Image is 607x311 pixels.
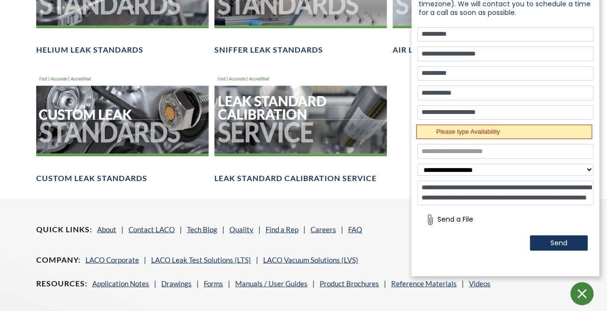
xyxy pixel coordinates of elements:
[36,71,209,184] a: Customer Leak Standards headerCustom Leak Standards
[187,225,217,233] a: Tech Blog
[263,255,358,264] a: LACO Vacuum Solutions (LVS)
[36,173,147,183] h4: Custom Leak Standards
[161,279,192,287] a: Drawings
[266,225,298,233] a: Find a Rep
[311,225,336,233] a: Careers
[128,225,175,233] a: Contact LACO
[530,235,588,251] button: Send
[393,45,481,55] h4: Air Leak Standards
[92,279,149,287] a: Application Notes
[214,71,387,184] a: Leak Standard Calibration Service headerLeak Standard Calibration Service
[229,225,254,233] a: Quality
[36,278,87,288] h4: Resources
[36,224,92,234] h4: Quick Links
[85,255,139,264] a: LACO Corporate
[97,225,116,233] a: About
[416,125,592,139] div: Please type Availability
[36,254,81,265] h4: Company
[214,173,377,183] h4: Leak Standard Calibration Service
[151,255,251,264] a: LACO Leak Test Solutions (LTS)
[348,225,362,233] a: FAQ
[204,279,223,287] a: Forms
[391,279,457,287] a: Reference Materials
[36,45,143,55] h4: Helium Leak Standards
[214,45,323,55] h4: Sniffer Leak Standards
[235,279,308,287] a: Manuals / User Guides
[320,279,379,287] a: Product Brochures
